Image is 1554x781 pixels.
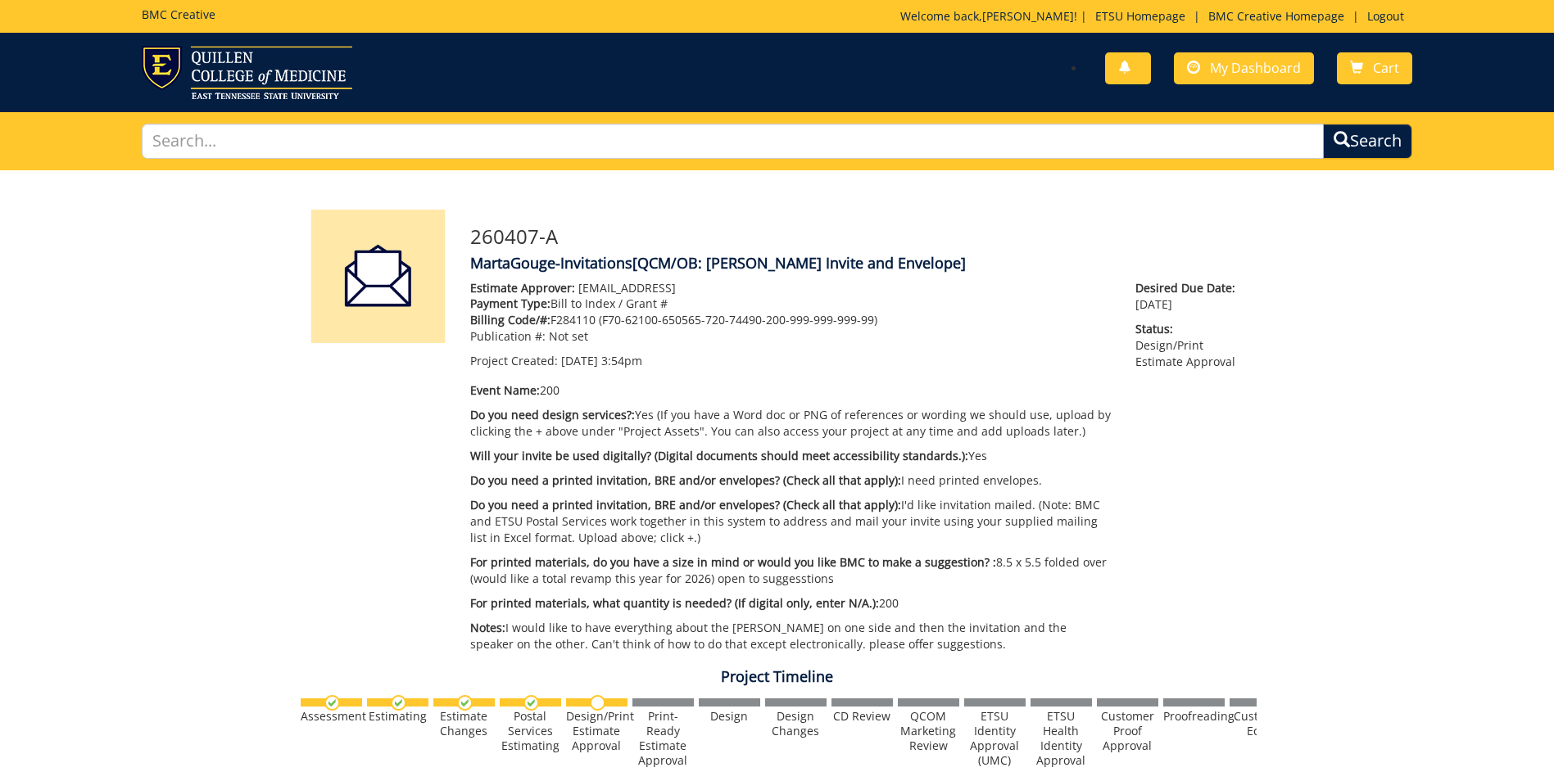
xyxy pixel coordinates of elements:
div: Design [699,709,760,724]
img: checkmark [457,695,473,711]
span: [QCM/OB: [PERSON_NAME] Invite and Envelope] [632,253,966,273]
p: [DATE] [1135,280,1244,313]
a: BMC Creative Homepage [1200,8,1352,24]
p: Yes (If you have a Word doc or PNG of references or wording we should use, upload by clicking the... [470,407,1112,440]
p: Design/Print Estimate Approval [1135,321,1244,370]
div: Design/Print Estimate Approval [566,709,627,753]
div: CD Review [831,709,893,724]
span: Cart [1373,59,1399,77]
div: Proofreading [1163,709,1225,724]
p: 8.5 x 5.5 folded over (would like a total revamp this year for 2026) open to suggesstions [470,554,1112,587]
span: Do you need design services?: [470,407,635,422]
a: Logout [1359,8,1412,24]
img: ETSU logo [142,46,352,99]
span: Billing Code/#: [470,312,550,327]
button: Search [1323,124,1412,159]
h4: Project Timeline [298,669,1257,685]
span: Event Name: [470,382,540,398]
h5: BMC Creative [142,8,215,20]
div: Estimate Changes [433,709,495,738]
div: QCOM Marketing Review [898,709,959,753]
div: ETSU Health Identity Approval [1031,709,1092,768]
h4: MartaGouge-Invitations [470,255,1244,272]
div: Postal Services Estimating [500,709,561,753]
a: [PERSON_NAME] [982,8,1074,24]
input: Search... [142,124,1324,159]
span: Notes: [470,620,505,635]
p: Yes [470,448,1112,464]
span: [DATE] 3:54pm [561,353,642,368]
span: For printed materials, what quantity is needed? (If digital only, enter N/A.): [470,595,879,611]
div: Design Changes [765,709,827,738]
a: My Dashboard [1174,52,1314,84]
img: Product featured image [310,210,446,344]
a: ETSU Homepage [1087,8,1194,24]
span: My Dashboard [1210,59,1301,77]
p: I'd like invitation mailed. (Note: BMC and ETSU Postal Services work together in this system to a... [470,497,1112,546]
a: Cart [1337,52,1412,84]
span: Project Created: [470,353,558,368]
span: Not set [549,328,588,344]
div: Customer Edits [1230,709,1291,738]
div: Assessment [301,709,362,724]
div: Print-Ready Estimate Approval [632,709,694,768]
span: Will your invite be used digitally? (Digital documents should meet accessibility standards.): [470,448,968,463]
div: ETSU Identity Approval (UMC) [964,709,1026,768]
img: checkmark [391,695,406,711]
img: checkmark [324,695,340,711]
span: Payment Type: [470,296,550,311]
p: I need printed envelopes. [470,472,1112,489]
span: Publication #: [470,328,546,344]
p: F284110 (F70-62100-650565-720-74490-200-999-999-999-99) [470,312,1112,328]
p: 200 [470,595,1112,612]
span: Estimate Approver: [470,280,575,296]
p: 200 [470,382,1112,399]
span: Status: [1135,321,1244,337]
div: Estimating [367,709,428,724]
p: Welcome back, ! | | | [900,8,1412,25]
h3: 260407-A [470,226,1244,247]
img: no [590,695,605,711]
p: I would like to have everything about the [PERSON_NAME] on one side and then the invitation and t... [470,620,1112,652]
span: Do you need a printed invitation, BRE and/or envelopes? (Check all that apply): [470,497,901,512]
div: Customer Proof Approval [1097,709,1158,753]
img: checkmark [523,695,539,711]
span: Desired Due Date: [1135,280,1244,296]
span: Do you need a printed invitation, BRE and/or envelopes? (Check all that apply): [470,472,901,488]
span: For printed materials, do you have a size in mind or would you like BMC to make a suggestion? : [470,554,996,570]
p: Bill to Index / Grant # [470,296,1112,312]
p: [EMAIL_ADDRESS] [470,280,1112,296]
